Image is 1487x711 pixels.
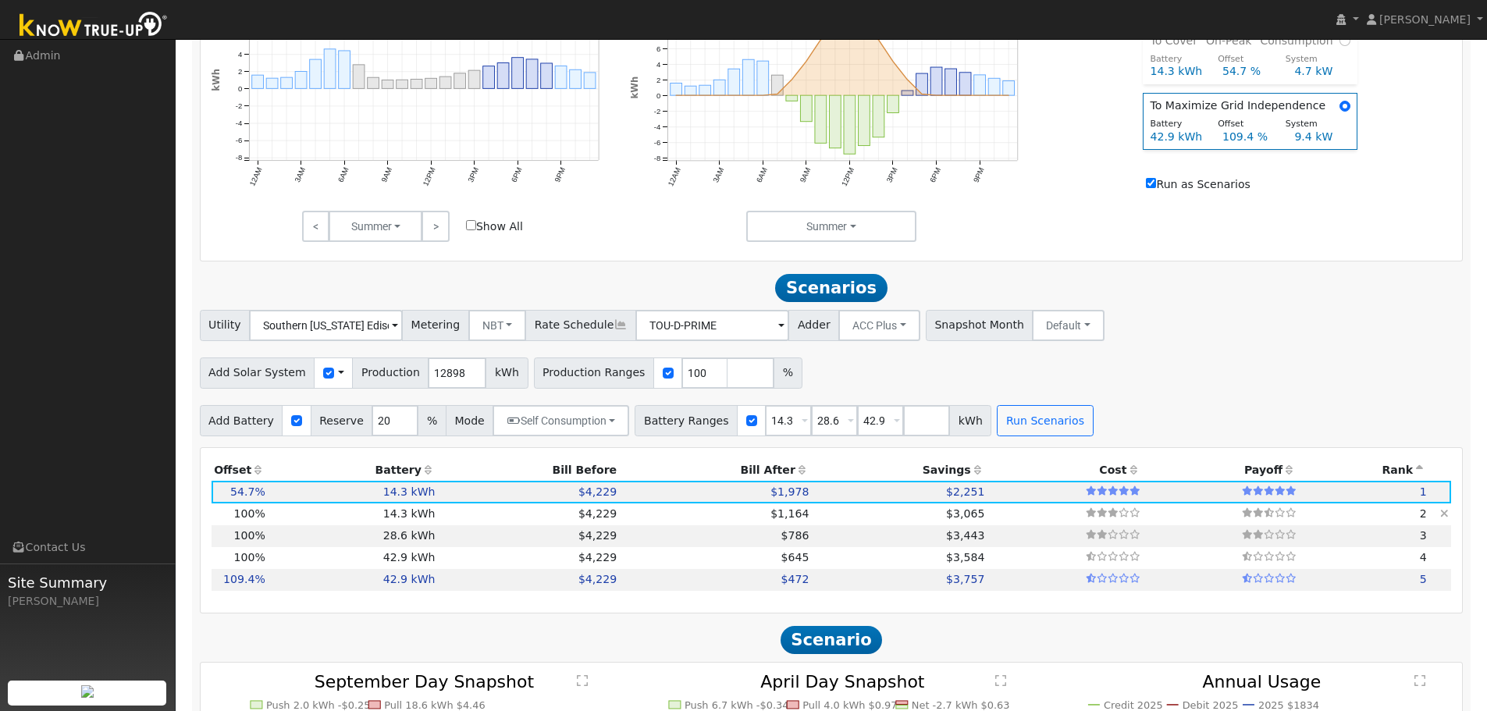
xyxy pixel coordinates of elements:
td: 28.6 kWh [268,525,438,547]
text: 3PM [466,165,480,183]
span: Add Battery [200,405,283,436]
text: -6 [235,136,242,144]
button: NBT [468,310,527,341]
td: 42.9 kWh [268,569,438,591]
button: Summer [746,211,917,242]
text: 6 [656,44,660,52]
text: 6 [238,32,242,41]
rect: onclick="" [266,78,278,88]
text: Pull 4.0 kWh $0.97 [803,699,898,711]
rect: onclick="" [397,80,408,88]
rect: onclick="" [902,91,913,95]
th: Bill Before [438,459,620,481]
span: Payoff [1244,464,1282,476]
button: Run Scenarios [997,405,1093,436]
circle: onclick="" [674,94,678,97]
text: 12PM [840,165,856,187]
span: Cost [1099,464,1126,476]
th: Battery [268,459,438,481]
span: $4,229 [578,529,617,542]
text: -8 [235,153,242,162]
span: Rate Schedule [525,310,636,341]
circle: onclick="" [906,78,909,81]
span: $4,229 [578,507,617,520]
label: Show All [466,219,523,235]
rect: onclick="" [541,63,553,88]
rect: onclick="" [324,49,336,89]
span: [PERSON_NAME] [1379,13,1471,26]
circle: onclick="" [733,94,736,97]
text: 12AM [247,165,264,187]
div: System [1277,53,1345,66]
text: 12AM [667,165,683,187]
a: < [302,211,329,242]
a: Hide scenario [1440,507,1449,520]
span: To Cover "On-Peak" Consumption [1150,33,1339,49]
rect: onclick="" [280,77,292,88]
span: 54.7% [230,485,265,498]
div: 42.9 kWh [1142,129,1214,145]
span: $3,584 [946,551,984,563]
img: retrieve [81,685,94,698]
circle: onclick="" [791,78,794,81]
th: Offset [212,459,269,481]
circle: onclick="" [805,59,808,62]
td: 14.3 kWh [268,503,438,525]
span: Adder [788,310,839,341]
span: 1 [1420,485,1427,498]
span: $4,229 [578,485,617,498]
text: 2 [656,75,660,84]
input: Run as Scenarios [1146,178,1156,188]
div: Offset [1210,118,1278,131]
rect: onclick="" [555,66,567,88]
text: 6AM [336,165,350,183]
span: Battery Ranges [635,405,738,436]
div: Battery [1142,118,1210,131]
text: Debit 2025 [1183,699,1239,711]
span: Scenario [781,626,883,654]
div: 4.7 kW [1286,63,1358,80]
text: Annual Usage [1203,672,1322,691]
text: 9AM [798,165,812,183]
circle: onclick="" [920,92,923,95]
span: 100% [234,529,265,542]
text: 0 [238,84,242,93]
span: To Maximize Grid Independence [1150,98,1332,114]
div: Offset [1210,53,1278,66]
span: kWh [949,405,991,436]
rect: onclick="" [309,59,321,88]
rect: onclick="" [497,62,509,88]
rect: onclick="" [786,95,798,101]
rect: onclick="" [801,95,813,122]
span: Reserve [311,405,373,436]
input: Select a Rate Schedule [635,310,789,341]
text: 4 [238,49,243,58]
span: $4,229 [578,551,617,563]
span: $3,757 [946,573,984,585]
input: Select a Utility [249,310,403,341]
span: Utility [200,310,251,341]
span: 109.4% [223,573,265,585]
rect: onclick="" [570,69,582,88]
text: April Day Snapshot [761,672,926,691]
span: 100% [234,507,265,520]
span: Site Summary [8,572,167,593]
a: > [422,211,449,242]
span: $3,443 [946,529,984,542]
button: ACC Plus [838,310,920,341]
rect: onclick="" [728,69,740,95]
circle: onclick="" [1007,94,1010,97]
span: $472 [781,573,809,585]
text: 3AM [711,165,725,183]
text: 3AM [293,165,307,183]
text: -2 [654,106,661,115]
text: -2 [235,101,242,110]
circle: onclick="" [820,37,823,41]
text: kWh [210,69,221,91]
text: 2 [238,67,242,76]
rect: onclick="" [959,72,971,94]
div: [PERSON_NAME] [8,593,167,610]
rect: onclick="" [468,70,480,88]
rect: onclick="" [512,57,524,88]
rect: onclick="" [483,66,495,88]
